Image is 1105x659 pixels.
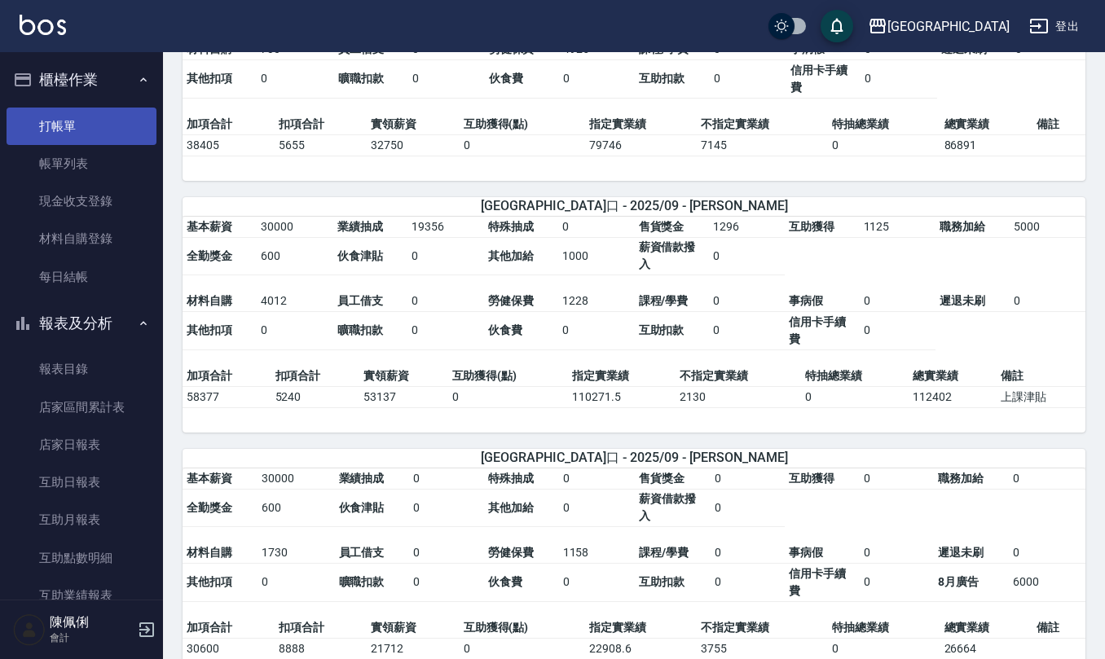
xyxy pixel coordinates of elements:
[258,468,335,490] td: 30000
[709,217,785,238] td: 1296
[187,72,232,85] span: 其他扣項
[997,386,1085,407] td: 上課津貼
[639,546,689,559] span: 課程/學費
[257,217,333,238] td: 30000
[940,294,985,307] span: 遲退未刷
[409,543,483,564] td: 0
[7,501,156,538] a: 互助月報表
[257,312,333,350] td: 0
[789,567,846,597] span: 信用卡手續費
[187,546,232,559] span: 材料自購
[257,60,333,99] td: 0
[7,108,156,145] a: 打帳單
[1032,114,1085,135] td: 備註
[860,291,936,312] td: 0
[7,539,156,577] a: 互助點數明細
[789,546,823,559] span: 事病假
[183,468,1085,617] table: a dense table
[909,366,997,387] td: 總實業績
[676,386,802,407] td: 2130
[1009,468,1085,490] td: 0
[821,10,853,42] button: save
[790,64,847,94] span: 信用卡手續費
[1010,217,1085,238] td: 5000
[187,220,232,233] span: 基本薪資
[7,258,156,296] a: 每日結帳
[359,386,448,407] td: 53137
[339,546,385,559] span: 員工借支
[639,323,685,336] span: 互助扣款
[559,60,635,99] td: 0
[407,291,484,312] td: 0
[1032,617,1085,639] td: 備註
[275,617,367,639] td: 扣項合計
[488,323,522,336] span: 伙食費
[7,577,156,614] a: 互助業績報表
[828,114,940,135] td: 特抽總業績
[828,638,940,659] td: 0
[183,386,271,407] td: 58377
[697,638,828,659] td: 3755
[481,198,788,215] span: [GEOGRAPHIC_DATA]口 - 2025/09 - [PERSON_NAME]
[409,489,483,527] td: 0
[187,323,232,336] span: 其他扣項
[860,312,936,350] td: 0
[789,294,823,307] span: 事病假
[710,60,786,99] td: 0
[789,315,846,345] span: 信用卡手續費
[585,114,697,135] td: 指定實業績
[909,386,997,407] td: 112402
[258,489,335,527] td: 600
[7,220,156,257] a: 材料自購登錄
[887,16,1010,37] div: [GEOGRAPHIC_DATA]
[711,564,785,602] td: 0
[271,366,360,387] td: 扣項合計
[861,60,936,99] td: 0
[940,617,1032,639] td: 總實業績
[183,134,275,156] td: 38405
[940,114,1032,135] td: 總實業績
[1010,291,1085,312] td: 0
[187,472,232,485] span: 基本薪資
[711,468,785,490] td: 0
[7,302,156,345] button: 報表及分析
[639,72,685,85] span: 互助扣款
[448,366,569,387] td: 互助獲得(點)
[183,114,275,135] td: 加項合計
[488,249,534,262] span: 其他加給
[709,237,785,275] td: 0
[585,638,697,659] td: 22908.6
[460,114,585,135] td: 互助獲得(點)
[183,366,271,387] td: 加項合計
[337,323,383,336] span: 曠職扣款
[407,312,484,350] td: 0
[489,72,523,85] span: 伙食費
[448,386,569,407] td: 0
[711,543,785,564] td: 0
[940,134,1032,156] td: 86891
[275,638,367,659] td: 8888
[585,617,697,639] td: 指定實業績
[7,426,156,463] a: 店家日報表
[639,220,685,233] span: 售貨獎金
[559,564,636,602] td: 0
[481,450,788,467] span: [GEOGRAPHIC_DATA]口 - 2025/09 - [PERSON_NAME]
[639,472,685,485] span: 售貨獎金
[258,564,335,602] td: 0
[20,15,66,35] img: Logo
[257,291,333,312] td: 4012
[938,575,979,588] span: 8月廣告
[271,386,360,407] td: 5240
[367,114,459,135] td: 實領薪資
[408,60,484,99] td: 0
[676,366,802,387] td: 不指定實業績
[13,613,46,646] img: Person
[187,294,232,307] span: 材料自購
[558,312,634,350] td: 0
[460,638,585,659] td: 0
[257,237,333,275] td: 600
[997,366,1085,387] td: 備註
[940,638,1032,659] td: 26664
[697,617,828,639] td: 不指定實業績
[559,489,636,527] td: 0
